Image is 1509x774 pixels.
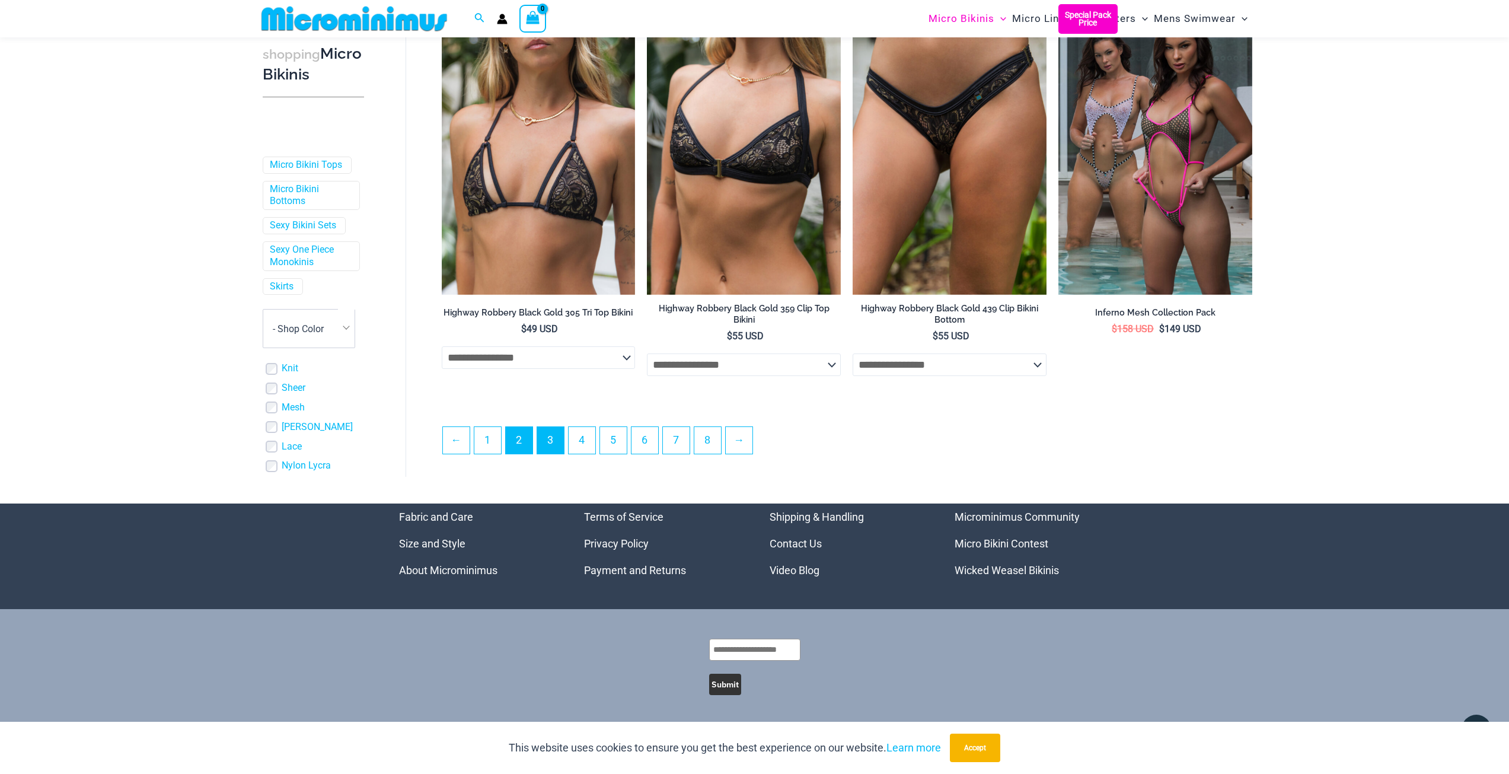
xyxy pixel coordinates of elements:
a: Highway Robbery Black Gold 305 Tri Top Bikini [442,307,636,323]
bdi: 158 USD [1112,323,1154,335]
button: Accept [950,734,1000,762]
bdi: 55 USD [933,330,969,342]
a: Nylon Lycra [282,460,331,473]
a: Inferno Mesh Collection Pack [1058,307,1252,323]
a: Video Blog [770,564,819,576]
nav: Menu [584,504,740,584]
img: MM SHOP LOGO FLAT [257,5,452,32]
nav: Product Pagination [442,426,1252,461]
a: Sexy Bikini Sets [270,219,336,232]
a: Sexy One Piece Monokinis [270,244,350,269]
span: $ [521,323,527,335]
a: About Microminimus [399,564,497,576]
a: Micro Bikini Tops [270,159,342,171]
h2: Highway Robbery Black Gold 439 Clip Bikini Bottom [853,303,1047,325]
a: Sheer [282,382,305,394]
h2: Highway Robbery Black Gold 305 Tri Top Bikini [442,307,636,318]
a: Page 6 [631,427,658,454]
span: - Shop Color [273,323,324,335]
img: Highway Robbery Black Gold 359 Clip Top 01 [647,4,841,295]
span: Menu Toggle [994,4,1006,34]
a: Account icon link [497,14,508,24]
p: This website uses cookies to ensure you get the best experience on our website. [509,739,941,757]
span: Micro Lingerie [1012,4,1084,34]
nav: Site Navigation [924,2,1253,36]
span: - Shop Color [263,310,355,348]
a: Inferno Mesh One Piece Collection Pack (3) Inferno Mesh Black White 8561 One Piece 08Inferno Mesh... [1058,4,1252,295]
span: $ [1112,323,1117,335]
span: Menu Toggle [1136,4,1148,34]
a: Page 8 [694,427,721,454]
a: Knit [282,363,298,375]
bdi: 49 USD [521,323,558,335]
a: Highway Robbery Black Gold 359 Clip Top 01Highway Robbery Black Gold 359 Clip Top 03Highway Robbe... [647,4,841,295]
a: Micro Bikini Contest [955,537,1048,550]
nav: Menu [770,504,926,584]
a: Micro Bikini Bottoms [270,183,350,208]
span: $ [933,330,938,342]
span: Menu Toggle [1236,4,1248,34]
aside: Footer Widget 2 [584,504,740,584]
a: Mens SwimwearMenu ToggleMenu Toggle [1151,4,1250,34]
a: Page 1 [474,427,501,454]
a: Highway Robbery Black Gold 359 Clip Top Bikini [647,303,841,330]
b: Special Pack Price [1058,11,1118,27]
a: Page 4 [569,427,595,454]
a: Page 3 [537,427,564,454]
a: Terms of Service [584,511,663,523]
h2: Highway Robbery Black Gold 359 Clip Top Bikini [647,303,841,325]
img: Highway Robbery Black Gold 439 Clip Bottom 01 [853,4,1047,295]
aside: Footer Widget 3 [770,504,926,584]
a: Highway Robbery Black Gold 305 Tri Top 01Highway Robbery Black Gold 305 Tri Top 439 Clip Bottom 0... [442,4,636,295]
a: Micro LingerieMenu ToggleMenu Toggle [1009,4,1099,34]
span: Mens Swimwear [1154,4,1236,34]
a: Highway Robbery Black Gold 439 Clip Bikini Bottom [853,303,1047,330]
a: Search icon link [474,11,485,26]
a: Privacy Policy [584,537,649,550]
span: shopping [263,47,320,62]
a: Page 5 [600,427,627,454]
a: Highway Robbery Black Gold 439 Clip Bottom 01Highway Robbery Black Gold 439 Clip Bottom 02Highway... [853,4,1047,295]
bdi: 55 USD [727,330,764,342]
a: Microminimus Community [955,511,1080,523]
img: Highway Robbery Black Gold 305 Tri Top 01 [442,4,636,295]
span: Page 2 [506,427,532,454]
a: Mesh [282,402,305,414]
span: $ [1159,323,1165,335]
h3: Micro Bikinis [263,44,364,85]
a: Lace [282,441,302,453]
button: Submit [709,674,741,695]
bdi: 149 USD [1159,323,1201,335]
span: - Shop Color [263,310,355,349]
a: Size and Style [399,537,465,550]
a: ← [443,427,470,454]
a: Learn more [886,741,941,754]
a: Contact Us [770,537,822,550]
nav: Menu [399,504,555,584]
a: Wicked Weasel Bikinis [955,564,1059,576]
a: Shipping & Handling [770,511,864,523]
a: → [726,427,752,454]
a: Skirts [270,281,293,293]
span: $ [727,330,732,342]
a: Payment and Returns [584,564,686,576]
h2: Inferno Mesh Collection Pack [1058,307,1252,318]
nav: Menu [955,504,1111,584]
a: Page 7 [663,427,690,454]
a: OutersMenu ToggleMenu Toggle [1099,4,1151,34]
aside: Footer Widget 1 [399,504,555,584]
aside: Footer Widget 4 [955,504,1111,584]
span: Micro Bikinis [929,4,994,34]
a: Fabric and Care [399,511,473,523]
a: [PERSON_NAME] [282,421,353,434]
img: Inferno Mesh One Piece Collection Pack (3) [1058,4,1252,295]
a: Micro BikinisMenu ToggleMenu Toggle [926,4,1009,34]
span: Outers [1102,4,1136,34]
a: View Shopping Cart, empty [519,5,547,32]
